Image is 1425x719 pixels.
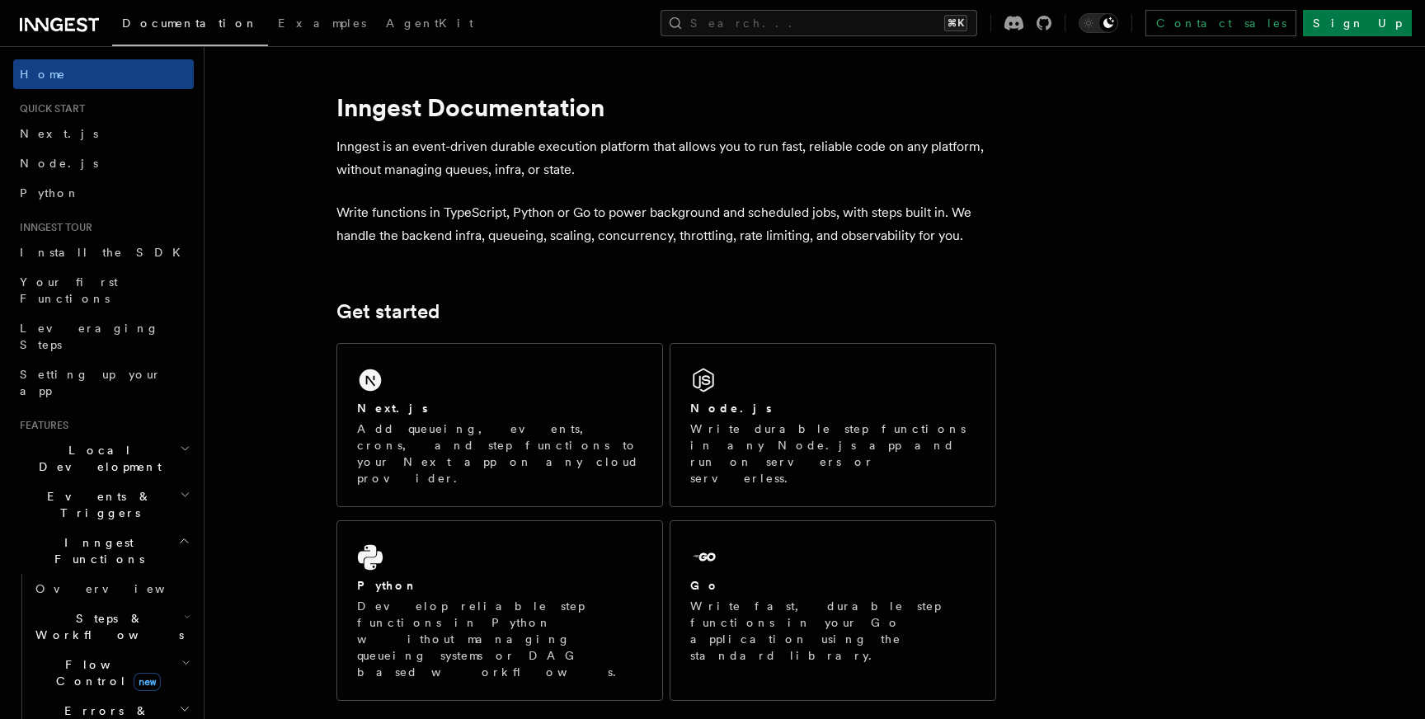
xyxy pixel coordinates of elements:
[29,650,194,696] button: Flow Controlnew
[29,574,194,604] a: Overview
[20,322,159,351] span: Leveraging Steps
[268,5,376,45] a: Examples
[20,127,98,140] span: Next.js
[1145,10,1296,36] a: Contact sales
[336,343,663,507] a: Next.jsAdd queueing, events, crons, and step functions to your Next app on any cloud provider.
[20,368,162,397] span: Setting up your app
[20,186,80,200] span: Python
[29,610,184,643] span: Steps & Workflows
[20,66,66,82] span: Home
[13,488,180,521] span: Events & Triggers
[1303,10,1412,36] a: Sign Up
[13,419,68,432] span: Features
[13,482,194,528] button: Events & Triggers
[29,656,181,689] span: Flow Control
[336,92,996,122] h1: Inngest Documentation
[336,300,440,323] a: Get started
[357,421,642,486] p: Add queueing, events, crons, and step functions to your Next app on any cloud provider.
[278,16,366,30] span: Examples
[13,313,194,359] a: Leveraging Steps
[13,148,194,178] a: Node.js
[13,221,92,234] span: Inngest tour
[13,442,180,475] span: Local Development
[13,59,194,89] a: Home
[690,400,772,416] h2: Node.js
[357,598,642,680] p: Develop reliable step functions in Python without managing queueing systems or DAG based workflows.
[13,237,194,267] a: Install the SDK
[386,16,473,30] span: AgentKit
[13,178,194,208] a: Python
[29,604,194,650] button: Steps & Workflows
[690,598,976,664] p: Write fast, durable step functions in your Go application using the standard library.
[35,582,205,595] span: Overview
[13,102,85,115] span: Quick start
[20,246,190,259] span: Install the SDK
[13,119,194,148] a: Next.js
[336,135,996,181] p: Inngest is an event-driven durable execution platform that allows you to run fast, reliable code ...
[20,275,118,305] span: Your first Functions
[13,267,194,313] a: Your first Functions
[661,10,977,36] button: Search...⌘K
[13,435,194,482] button: Local Development
[690,577,720,594] h2: Go
[376,5,483,45] a: AgentKit
[134,673,161,691] span: new
[20,157,98,170] span: Node.js
[357,577,418,594] h2: Python
[13,534,178,567] span: Inngest Functions
[670,343,996,507] a: Node.jsWrite durable step functions in any Node.js app and run on servers or serverless.
[336,201,996,247] p: Write functions in TypeScript, Python or Go to power background and scheduled jobs, with steps bu...
[13,359,194,406] a: Setting up your app
[357,400,428,416] h2: Next.js
[1079,13,1118,33] button: Toggle dark mode
[122,16,258,30] span: Documentation
[13,528,194,574] button: Inngest Functions
[112,5,268,46] a: Documentation
[336,520,663,701] a: PythonDevelop reliable step functions in Python without managing queueing systems or DAG based wo...
[690,421,976,486] p: Write durable step functions in any Node.js app and run on servers or serverless.
[944,15,967,31] kbd: ⌘K
[670,520,996,701] a: GoWrite fast, durable step functions in your Go application using the standard library.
